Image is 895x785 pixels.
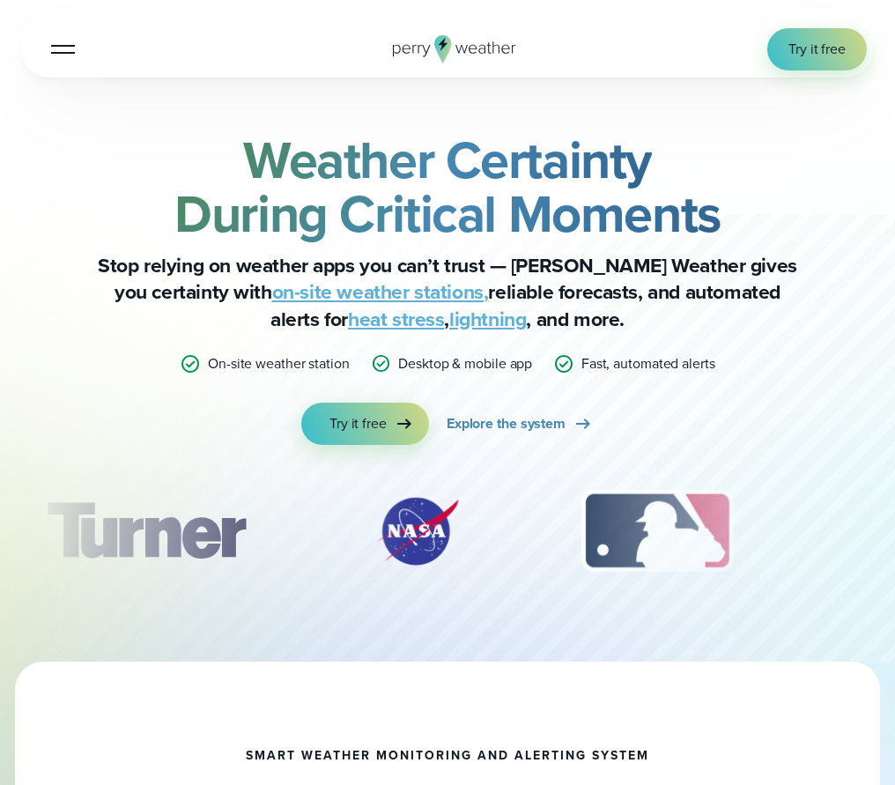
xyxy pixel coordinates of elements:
[329,413,387,434] span: Try it free
[95,252,800,332] p: Stop relying on weather apps you can’t trust — [PERSON_NAME] Weather gives you certainty with rel...
[174,122,721,253] strong: Weather Certainty During Critical Moments
[447,403,594,445] a: Explore the system
[356,487,479,575] img: NASA.svg
[21,487,271,575] div: 1 of 12
[21,487,874,584] div: slideshow
[449,304,526,334] a: lightning
[348,304,445,334] a: heat stress
[788,39,846,60] span: Try it free
[208,353,350,374] p: On-site weather station
[272,277,489,307] a: on-site weather stations,
[356,487,479,575] div: 2 of 12
[246,749,649,763] h1: smart weather monitoring and alerting system
[581,353,715,374] p: Fast, automated alerts
[398,353,532,374] p: Desktop & mobile app
[447,413,566,434] span: Explore the system
[301,403,429,445] a: Try it free
[564,487,750,575] div: 3 of 12
[767,28,867,70] a: Try it free
[564,487,750,575] img: MLB.svg
[21,487,271,575] img: Turner-Construction_1.svg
